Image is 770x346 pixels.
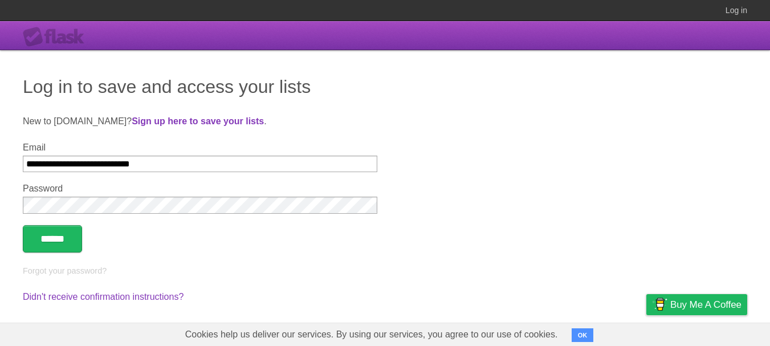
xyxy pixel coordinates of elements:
a: Sign up here to save your lists [132,116,264,126]
img: Buy me a coffee [652,295,667,314]
h1: Log in to save and access your lists [23,73,747,100]
a: Buy me a coffee [646,294,747,315]
label: Password [23,184,377,194]
button: OK [572,328,594,342]
span: Cookies help us deliver our services. By using our services, you agree to our use of cookies. [174,323,569,346]
a: Forgot your password? [23,266,107,275]
span: Buy me a coffee [670,295,742,315]
p: New to [DOMAIN_NAME]? . [23,115,747,128]
div: Flask [23,27,91,47]
label: Email [23,143,377,153]
a: Didn't receive confirmation instructions? [23,292,184,302]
